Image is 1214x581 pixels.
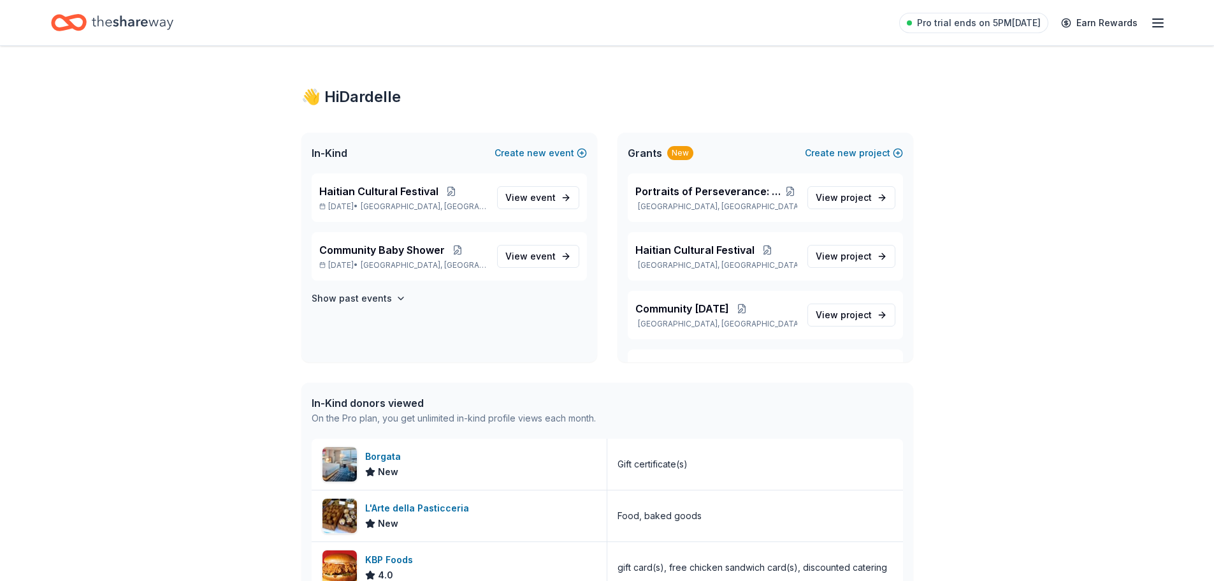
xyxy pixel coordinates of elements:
[361,260,486,270] span: [GEOGRAPHIC_DATA], [GEOGRAPHIC_DATA]
[635,301,729,316] span: Community [DATE]
[816,190,872,205] span: View
[365,501,474,516] div: L'Arte della Pasticceria
[899,13,1048,33] a: Pro trial ends on 5PM[DATE]
[319,260,487,270] p: [DATE] •
[322,499,357,533] img: Image for L'Arte della Pasticceria
[378,516,398,531] span: New
[530,251,556,261] span: event
[505,249,556,264] span: View
[807,304,895,327] a: View project
[635,260,797,270] p: [GEOGRAPHIC_DATA], [GEOGRAPHIC_DATA]
[312,145,347,161] span: In-Kind
[497,186,579,209] a: View event
[841,309,872,320] span: project
[505,190,556,205] span: View
[618,560,887,575] div: gift card(s), free chicken sandwich card(s), discounted catering
[527,145,546,161] span: new
[635,202,797,212] p: [GEOGRAPHIC_DATA], [GEOGRAPHIC_DATA]
[635,360,744,375] span: [GEOGRAPHIC_DATA]
[495,145,587,161] button: Createnewevent
[837,145,856,161] span: new
[628,145,662,161] span: Grants
[301,87,913,107] div: 👋 Hi Dardelle
[51,8,173,38] a: Home
[319,242,445,258] span: Community Baby Shower
[841,192,872,203] span: project
[365,552,418,568] div: KBP Foods
[805,145,903,161] button: Createnewproject
[816,307,872,323] span: View
[378,464,398,480] span: New
[361,202,486,212] span: [GEOGRAPHIC_DATA], [GEOGRAPHIC_DATA]
[322,447,357,482] img: Image for Borgata
[618,457,688,472] div: Gift certificate(s)
[841,251,872,261] span: project
[312,291,406,306] button: Show past events
[807,245,895,268] a: View project
[497,245,579,268] a: View event
[312,411,596,426] div: On the Pro plan, you get unlimited in-kind profile views each month.
[319,184,438,199] span: Haitian Cultural Festival
[319,202,487,212] p: [DATE] •
[618,508,702,524] div: Food, baked goods
[667,146,693,160] div: New
[635,319,797,329] p: [GEOGRAPHIC_DATA], [GEOGRAPHIC_DATA]
[1053,11,1145,34] a: Earn Rewards
[312,395,596,411] div: In-Kind donors viewed
[807,186,895,209] a: View project
[635,242,755,258] span: Haitian Cultural Festival
[365,449,406,464] div: Borgata
[816,249,872,264] span: View
[530,192,556,203] span: event
[312,291,392,306] h4: Show past events
[635,184,783,199] span: Portraits of Perseverance: Haitian Lives in [US_STATE]
[917,15,1041,31] span: Pro trial ends on 5PM[DATE]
